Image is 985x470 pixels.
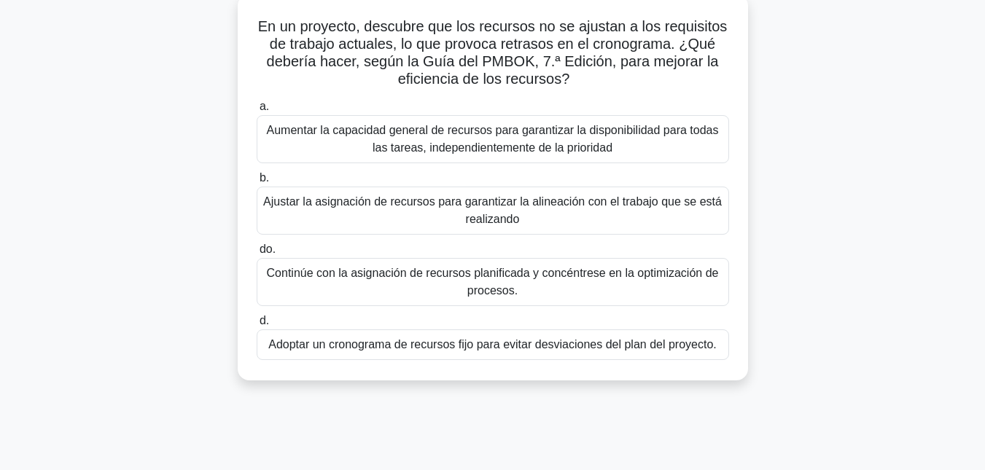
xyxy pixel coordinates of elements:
[267,267,719,297] font: Continúe con la asignación de recursos planificada y concéntrese en la optimización de procesos.
[263,195,722,225] font: Ajustar la asignación de recursos para garantizar la alineación con el trabajo que se está realiz...
[260,171,269,184] font: b.
[268,338,717,350] font: Adoptar un cronograma de recursos fijo para evitar desviaciones del plan del proyecto.
[258,18,728,87] font: En un proyecto, descubre que los recursos no se ajustan a los requisitos de trabajo actuales, lo ...
[267,124,719,154] font: Aumentar la capacidad general de recursos para garantizar la disponibilidad para todas las tareas...
[260,314,269,326] font: d.
[260,100,269,112] font: a.
[260,243,276,255] font: do.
